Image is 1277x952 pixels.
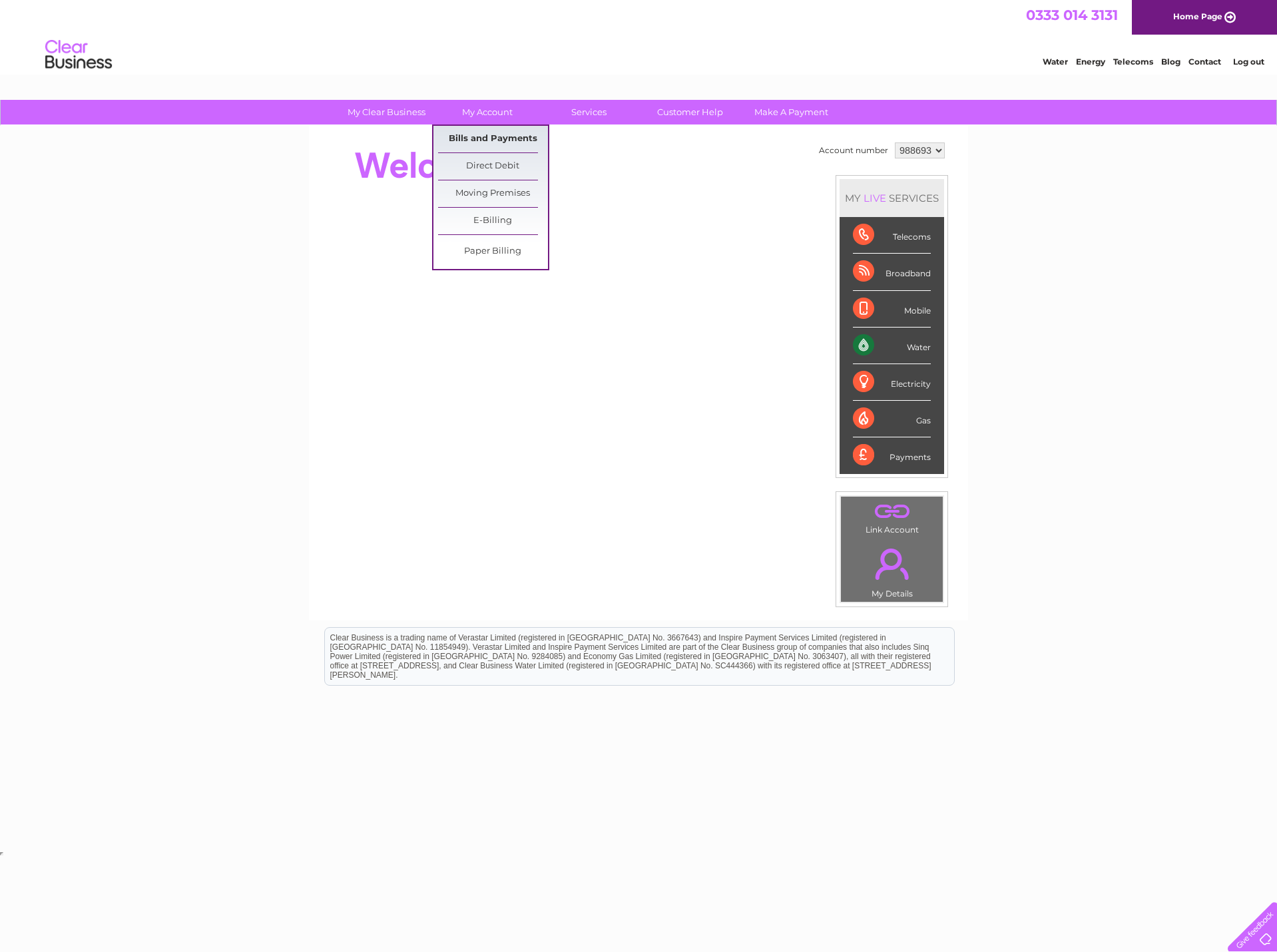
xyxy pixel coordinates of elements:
[840,179,944,217] div: MY SERVICES
[635,100,745,124] a: Customer Help
[438,126,548,152] a: Bills and Payments
[1233,57,1264,67] a: Log out
[736,100,846,124] a: Make A Payment
[1026,7,1118,23] a: 0333 014 3131
[438,153,548,180] a: Direct Debit
[853,291,931,328] div: Mobile
[1113,57,1153,67] a: Telecoms
[325,7,954,65] div: Clear Business is a trading name of Verastar Limited (registered in [GEOGRAPHIC_DATA] No. 3667643...
[840,496,943,538] td: Link Account
[1188,57,1221,67] a: Contact
[861,192,889,204] div: LIVE
[438,180,548,207] a: Moving Premises
[332,100,441,124] a: My Clear Business
[853,401,931,437] div: Gas
[45,35,113,75] img: logo.png
[1043,57,1068,67] a: Water
[844,500,939,523] a: .
[844,541,939,587] a: .
[1161,57,1180,67] a: Blog
[433,100,543,124] a: My Account
[438,208,548,234] a: E-Billing
[853,437,931,473] div: Payments
[840,537,943,602] td: My Details
[853,254,931,290] div: Broadband
[853,217,931,254] div: Telecoms
[853,364,931,401] div: Electricity
[816,139,892,162] td: Account number
[853,328,931,364] div: Water
[1076,57,1105,67] a: Energy
[534,100,644,124] a: Services
[438,238,548,265] a: Paper Billing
